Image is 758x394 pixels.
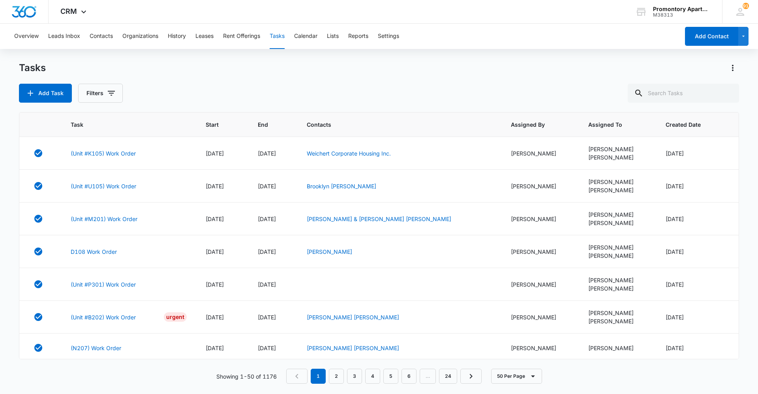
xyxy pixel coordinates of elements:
[402,369,417,384] a: Page 6
[206,150,224,157] span: [DATE]
[588,219,647,227] div: [PERSON_NAME]
[71,313,136,321] a: (Unit #B202) Work Order
[206,345,224,351] span: [DATE]
[588,309,647,317] div: [PERSON_NAME]
[71,344,121,352] a: (N207) Work Order
[258,248,276,255] span: [DATE]
[653,12,711,18] div: account id
[71,280,136,289] a: (Unit #P301) Work Order
[206,216,224,222] span: [DATE]
[511,149,569,158] div: [PERSON_NAME]
[588,145,647,153] div: [PERSON_NAME]
[258,281,276,288] span: [DATE]
[258,150,276,157] span: [DATE]
[378,24,399,49] button: Settings
[258,120,276,129] span: End
[195,24,214,49] button: Leases
[311,369,326,384] em: 1
[588,284,647,293] div: [PERSON_NAME]
[307,314,399,321] a: [PERSON_NAME] [PERSON_NAME]
[60,7,77,15] span: CRM
[365,369,380,384] a: Page 4
[71,149,136,158] a: (Unit #K105) Work Order
[294,24,317,49] button: Calendar
[666,281,684,288] span: [DATE]
[270,24,285,49] button: Tasks
[588,243,647,251] div: [PERSON_NAME]
[588,317,647,325] div: [PERSON_NAME]
[307,345,399,351] a: [PERSON_NAME] [PERSON_NAME]
[511,248,569,256] div: [PERSON_NAME]
[348,24,368,49] button: Reports
[743,3,749,9] div: notifications count
[588,120,635,129] span: Assigned To
[71,248,117,256] a: D108 Work Order
[168,24,186,49] button: History
[666,248,684,255] span: [DATE]
[206,183,224,189] span: [DATE]
[347,369,362,384] a: Page 3
[511,120,558,129] span: Assigned By
[258,183,276,189] span: [DATE]
[307,183,376,189] a: Brooklyn [PERSON_NAME]
[511,344,569,352] div: [PERSON_NAME]
[258,314,276,321] span: [DATE]
[511,182,569,190] div: [PERSON_NAME]
[666,345,684,351] span: [DATE]
[223,24,260,49] button: Rent Offerings
[286,369,482,384] nav: Pagination
[327,24,339,49] button: Lists
[588,344,647,352] div: [PERSON_NAME]
[628,84,739,103] input: Search Tasks
[511,313,569,321] div: [PERSON_NAME]
[90,24,113,49] button: Contacts
[588,276,647,284] div: [PERSON_NAME]
[206,281,224,288] span: [DATE]
[588,186,647,194] div: [PERSON_NAME]
[164,312,187,322] div: Urgent
[258,345,276,351] span: [DATE]
[666,314,684,321] span: [DATE]
[588,210,647,219] div: [PERSON_NAME]
[653,6,711,12] div: account name
[258,216,276,222] span: [DATE]
[329,369,344,384] a: Page 2
[307,216,451,222] a: [PERSON_NAME] & [PERSON_NAME] [PERSON_NAME]
[307,150,391,157] a: Weichert Corporate Housing Inc.
[206,314,224,321] span: [DATE]
[206,248,224,255] span: [DATE]
[666,120,715,129] span: Created Date
[71,182,136,190] a: (Unit #U105) Work Order
[588,153,647,161] div: [PERSON_NAME]
[71,120,176,129] span: Task
[743,3,749,9] span: 91
[726,62,739,74] button: Actions
[206,120,227,129] span: Start
[14,24,39,49] button: Overview
[588,251,647,260] div: [PERSON_NAME]
[666,150,684,157] span: [DATE]
[122,24,158,49] button: Organizations
[666,216,684,222] span: [DATE]
[383,369,398,384] a: Page 5
[71,215,137,223] a: (Unit #M201) Work Order
[460,369,482,384] a: Next Page
[439,369,457,384] a: Page 24
[307,248,352,255] a: [PERSON_NAME]
[78,84,123,103] button: Filters
[19,62,46,74] h1: Tasks
[491,369,542,384] button: 50 Per Page
[511,280,569,289] div: [PERSON_NAME]
[588,178,647,186] div: [PERSON_NAME]
[19,84,72,103] button: Add Task
[511,215,569,223] div: [PERSON_NAME]
[216,372,277,381] p: Showing 1-50 of 1176
[685,27,738,46] button: Add Contact
[307,120,480,129] span: Contacts
[48,24,80,49] button: Leads Inbox
[666,183,684,189] span: [DATE]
